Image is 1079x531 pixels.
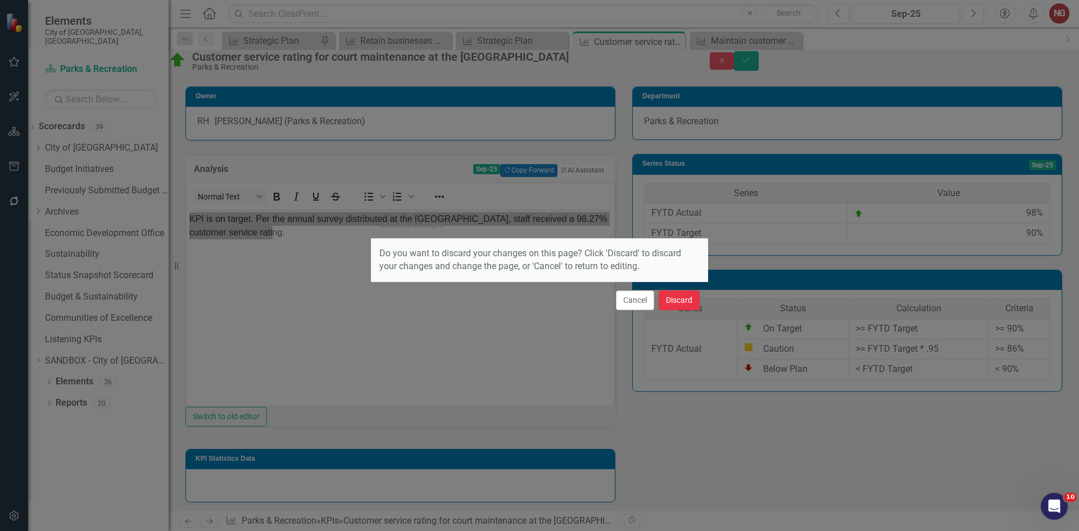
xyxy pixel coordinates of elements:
button: Discard [659,291,700,310]
span: 10 [1064,493,1077,502]
div: Do you want to discard your changes on this page? Click 'Discard' to discard your changes and cha... [371,239,708,282]
p: KPI is on target. Per the annual survey distributed at the [GEOGRAPHIC_DATA], staff received a 98... [3,3,425,30]
div: Unsaved Changes [379,221,443,229]
button: Cancel [616,291,654,310]
iframe: Intercom live chat [1041,493,1068,520]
